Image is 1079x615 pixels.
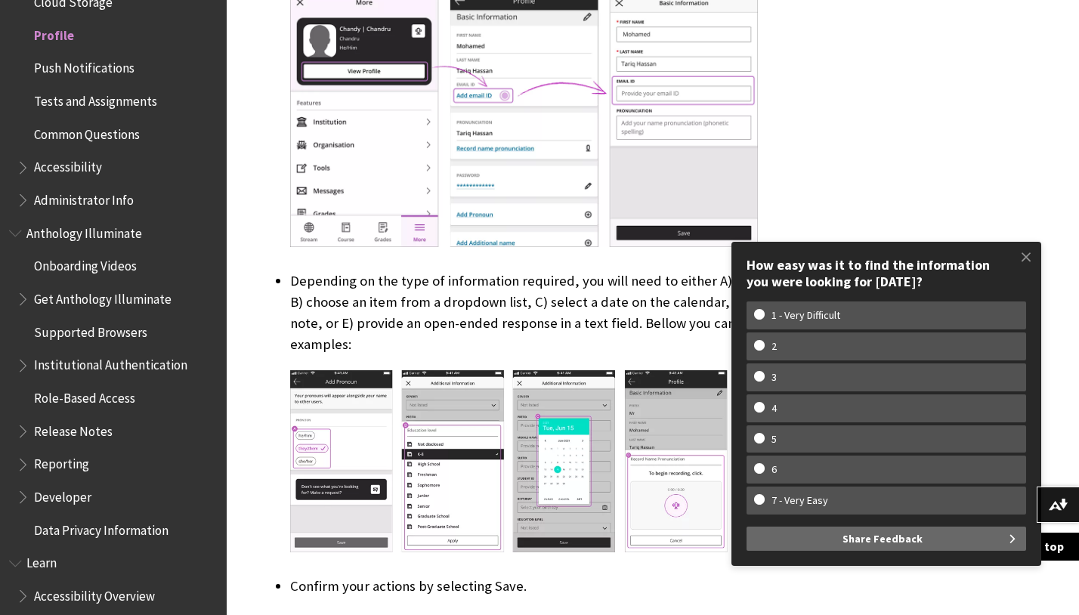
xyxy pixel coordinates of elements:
span: Tests and Assignments [34,88,157,109]
span: Reporting [34,452,89,472]
span: Share Feedback [842,527,923,551]
li: Confirm your actions by selecting Save. [290,576,840,597]
span: Administrator Info [34,187,134,208]
button: Share Feedback [747,527,1026,551]
w-span: 5 [754,433,794,446]
span: Developer [34,484,91,505]
span: Anthology Illuminate [26,221,142,241]
w-span: 3 [754,371,794,384]
nav: Book outline for Anthology Illuminate [9,221,218,543]
span: Accessibility Overview [34,583,155,604]
span: Supported Browsers [34,320,147,340]
img: The image shows the 5 different type of fields that can be filled in on the profile: A) select an... [290,370,840,552]
w-span: 1 - Very Difficult [754,309,858,322]
span: Data Privacy Information [34,518,168,538]
w-span: 4 [754,402,794,415]
span: Onboarding Videos [34,254,137,274]
w-span: 6 [754,463,794,476]
span: Push Notifications [34,56,134,76]
span: Profile [34,23,74,43]
span: Get Anthology Illuminate [34,286,172,307]
li: Depending on the type of information required, you will need to either A) select an option, B) ch... [290,270,840,573]
span: Common Questions [34,122,140,142]
span: Institutional Authentication [34,353,187,373]
w-span: 7 - Very Easy [754,494,846,507]
span: Learn [26,551,57,571]
div: How easy was it to find the information you were looking for [DATE]? [747,257,1026,289]
span: Release Notes [34,419,113,439]
span: Accessibility [34,155,102,175]
span: Role-Based Access [34,385,135,406]
w-span: 2 [754,340,794,353]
